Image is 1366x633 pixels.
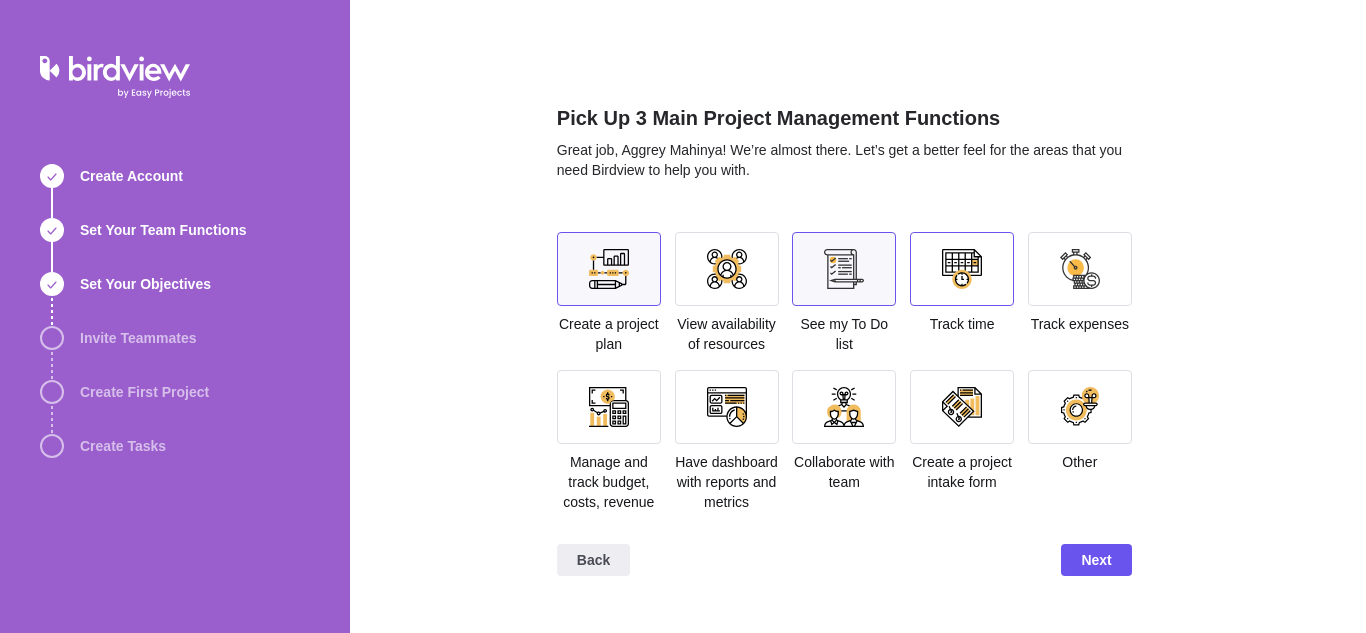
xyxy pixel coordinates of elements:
[794,454,894,490] span: Collaborate with team
[1031,316,1129,332] span: Track expenses
[577,548,610,572] span: Back
[1061,544,1131,576] span: Next
[912,454,1012,490] span: Create a project intake form
[677,316,776,352] span: View availability of resources
[80,382,209,402] span: Create First Project
[557,104,1132,140] h2: Pick Up 3 Main Project Management Functions
[1081,548,1111,572] span: Next
[80,220,246,240] span: Set Your Team Functions
[557,142,1122,178] span: Great job, Aggrey Mahinya! We’re almost there. Let’s get a better feel for the areas that you nee...
[80,328,196,348] span: Invite Teammates
[80,274,211,294] span: Set Your Objectives
[80,166,183,186] span: Create Account
[800,316,888,352] span: See my To Do list
[563,454,654,510] span: Manage and track budget, costs, revenue
[930,316,995,332] span: Track time
[557,544,630,576] span: Back
[675,454,778,510] span: Have dashboard with reports and metrics
[80,436,166,456] span: Create Tasks
[1062,454,1097,470] span: Other
[559,316,659,352] span: Create a project plan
